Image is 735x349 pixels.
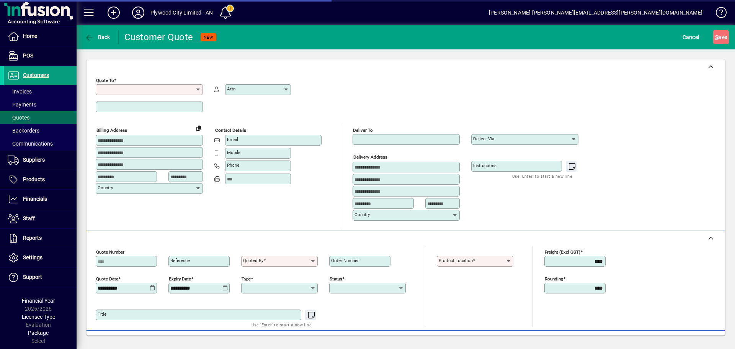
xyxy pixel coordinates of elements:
[683,31,699,43] span: Cancel
[4,137,77,150] a: Communications
[473,136,494,141] mat-label: Deliver via
[96,276,118,281] mat-label: Quote date
[124,31,193,43] div: Customer Quote
[101,6,126,20] button: Add
[545,276,563,281] mat-label: Rounding
[331,258,359,263] mat-label: Order number
[669,334,708,348] button: Product
[8,128,39,134] span: Backorders
[28,330,49,336] span: Package
[227,162,239,168] mat-label: Phone
[23,33,37,39] span: Home
[4,124,77,137] a: Backorders
[204,35,213,40] span: NEW
[22,298,55,304] span: Financial Year
[4,209,77,228] a: Staff
[243,258,263,263] mat-label: Quoted by
[330,276,342,281] mat-label: Status
[23,72,49,78] span: Customers
[545,249,580,254] mat-label: Freight (excl GST)
[489,7,702,19] div: [PERSON_NAME] [PERSON_NAME][EMAIL_ADDRESS][PERSON_NAME][DOMAIN_NAME]
[8,115,29,121] span: Quotes
[4,229,77,248] a: Reports
[150,7,213,19] div: Plywood City Limited - AN
[4,46,77,66] a: POS
[715,34,718,40] span: S
[23,196,47,202] span: Financials
[227,137,238,142] mat-label: Email
[713,30,729,44] button: Save
[4,27,77,46] a: Home
[227,86,235,92] mat-label: Attn
[8,141,53,147] span: Communications
[681,30,701,44] button: Cancel
[98,311,106,317] mat-label: Title
[473,163,497,168] mat-label: Instructions
[4,98,77,111] a: Payments
[96,78,114,83] mat-label: Quote To
[126,6,150,20] button: Profile
[439,258,473,263] mat-label: Product location
[23,52,33,59] span: POS
[23,274,42,280] span: Support
[85,34,110,40] span: Back
[23,254,42,261] span: Settings
[4,151,77,170] a: Suppliers
[77,30,119,44] app-page-header-button: Back
[242,276,251,281] mat-label: Type
[83,30,112,44] button: Back
[169,276,191,281] mat-label: Expiry date
[710,2,725,26] a: Knowledge Base
[23,215,35,221] span: Staff
[23,157,45,163] span: Suppliers
[715,31,727,43] span: ave
[4,190,77,209] a: Financials
[98,185,113,190] mat-label: Country
[23,235,42,241] span: Reports
[4,248,77,267] a: Settings
[252,320,312,329] mat-hint: Use 'Enter' to start a new line
[4,85,77,98] a: Invoices
[8,102,36,108] span: Payments
[170,258,190,263] mat-label: Reference
[22,314,55,320] span: Licensee Type
[227,150,240,155] mat-label: Mobile
[4,111,77,124] a: Quotes
[512,172,572,180] mat-hint: Use 'Enter' to start a new line
[8,88,32,95] span: Invoices
[673,335,704,347] span: Product
[354,212,370,217] mat-label: Country
[96,249,124,254] mat-label: Quote number
[193,122,205,134] button: Copy to Delivery address
[4,170,77,189] a: Products
[4,268,77,287] a: Support
[23,176,45,182] span: Products
[353,128,373,133] mat-label: Deliver To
